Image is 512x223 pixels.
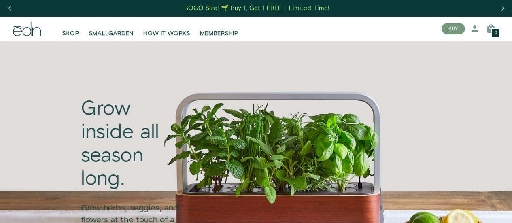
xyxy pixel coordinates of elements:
div: BOGO Sale! 🌱 Buy 1, Get 1 FREE – Limited Time! [184,4,329,13]
span: SHOP [62,30,79,38]
iframe: Opens a widget where you can find more information [450,199,504,219]
a: HOW IT WORKS [138,20,195,38]
span: 0 [495,31,497,35]
div: Grow inside all season long. [81,98,187,191]
a: SHOP [57,20,84,38]
button: BUY [442,23,465,34]
span: HOW IT WORKS [143,30,190,38]
span: SMALLGARDEN [89,30,134,38]
a: MEMBERSHIP [195,20,243,38]
a: BOGO Sale! 🌱 Buy 1, Get 1 FREE – Limited Time! [183,2,330,15]
a: SMALLGARDEN [84,20,139,38]
span: MEMBERSHIP [200,30,238,38]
